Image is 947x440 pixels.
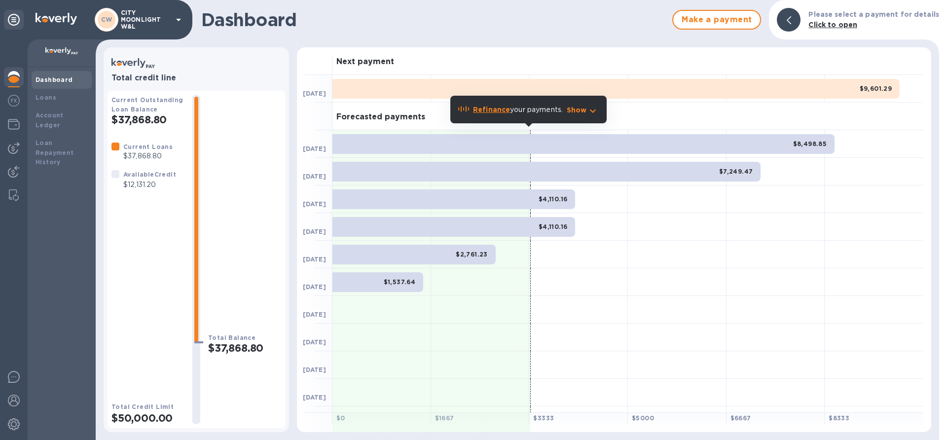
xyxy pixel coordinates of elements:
b: [DATE] [303,283,326,291]
b: Loans [36,94,56,101]
b: Loan Repayment History [36,139,74,166]
p: Show [567,105,587,115]
b: Account Ledger [36,111,64,129]
h2: $37,868.80 [111,113,184,126]
b: [DATE] [303,394,326,401]
b: $1,537.64 [384,278,416,286]
button: Make a payment [672,10,761,30]
b: $9,601.29 [860,85,892,92]
b: CW [101,16,112,23]
h1: Dashboard [201,9,667,30]
p: $37,868.80 [123,151,173,161]
button: Show [567,105,599,115]
h3: Forecasted payments [336,112,425,122]
h3: Total credit line [111,73,281,83]
b: [DATE] [303,338,326,346]
b: Total Credit Limit [111,403,174,410]
b: $2,761.23 [456,251,488,258]
p: $12,131.20 [123,180,176,190]
img: Logo [36,13,77,25]
b: Dashboard [36,76,73,83]
b: [DATE] [303,145,326,152]
b: $ 3333 [533,414,554,422]
b: [DATE] [303,173,326,180]
b: $4,110.16 [539,223,568,230]
div: Unpin categories [4,10,24,30]
h2: $37,868.80 [208,342,281,354]
b: Current Loans [123,143,173,150]
b: [DATE] [303,256,326,263]
b: $4,110.16 [539,195,568,203]
img: Foreign exchange [8,95,20,107]
h2: $50,000.00 [111,412,184,424]
b: Click to open [808,21,857,29]
b: [DATE] [303,366,326,373]
p: CITY MOONLIGHT W&L [121,9,170,30]
b: [DATE] [303,90,326,97]
p: your payments. [473,105,563,115]
img: Wallets [8,118,20,130]
b: Please select a payment for details [808,10,939,18]
b: Current Outstanding Loan Balance [111,96,183,113]
b: Available Credit [123,171,176,178]
h3: Next payment [336,57,394,67]
b: [DATE] [303,228,326,235]
b: [DATE] [303,311,326,318]
b: $ 8333 [829,414,849,422]
b: $ 5000 [632,414,654,422]
b: $ 6667 [730,414,751,422]
b: $7,249.47 [719,168,753,175]
b: $8,498.85 [793,140,827,147]
b: Total Balance [208,334,255,341]
b: Refinance [473,106,510,113]
span: Make a payment [681,14,752,26]
b: [DATE] [303,200,326,208]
